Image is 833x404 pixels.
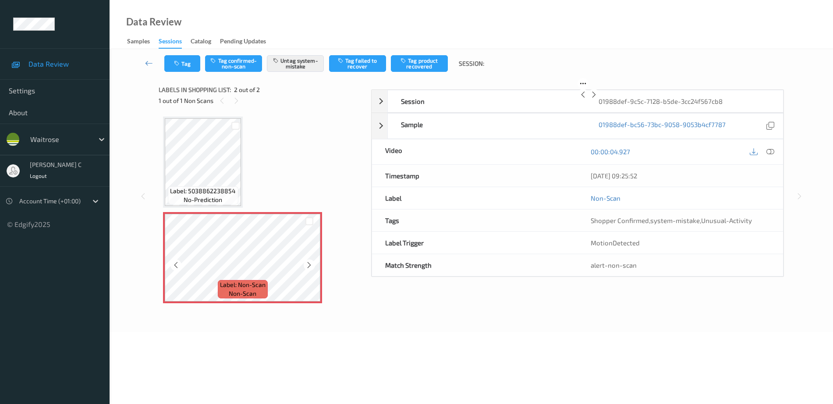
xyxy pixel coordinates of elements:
a: Catalog [191,35,220,48]
div: alert-non-scan [591,261,770,269]
div: Video [372,139,578,164]
div: Pending Updates [220,37,266,48]
span: , , [591,216,752,224]
div: Sample [388,113,585,138]
div: Label Trigger [372,232,578,254]
span: Session: [459,59,484,68]
div: Tags [372,209,578,231]
a: Non-Scan [591,194,620,202]
div: Sessions [159,37,182,49]
div: Data Review [126,18,181,26]
a: Sessions [159,35,191,49]
div: Sample01988def-bc56-73bc-9058-9053b4cf7787 [372,113,783,139]
div: MotionDetected [578,232,783,254]
span: non-scan [229,289,256,298]
span: system-mistake [650,216,700,224]
button: Tag [164,55,200,72]
span: Labels in shopping list: [159,85,231,94]
a: Pending Updates [220,35,275,48]
div: Timestamp [372,165,578,187]
div: 01988def-9c5c-7128-b5de-3cc24f567cb8 [585,90,783,112]
a: Samples [127,35,159,48]
button: Tag failed to recover [329,55,386,72]
div: Session [388,90,585,112]
div: Label [372,187,578,209]
div: [DATE] 09:25:52 [591,171,770,180]
div: Samples [127,37,150,48]
div: Session01988def-9c5c-7128-b5de-3cc24f567cb8 [372,90,783,113]
a: 01988def-bc56-73bc-9058-9053b4cf7787 [599,120,726,132]
div: 1 out of 1 Non Scans [159,95,365,106]
button: Untag system-mistake [267,55,324,72]
span: no-prediction [184,195,222,204]
span: 2 out of 2 [234,85,260,94]
span: Label: 5038862238854 [170,187,236,195]
span: Unusual-Activity [701,216,752,224]
span: Shopper Confirmed [591,216,649,224]
button: Tag confirmed-non-scan [205,55,262,72]
a: 00:00:04.927 [591,147,630,156]
div: Match Strength [372,254,578,276]
span: Label: Non-Scan [220,280,266,289]
div: Catalog [191,37,211,48]
button: Tag product recovered [391,55,448,72]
